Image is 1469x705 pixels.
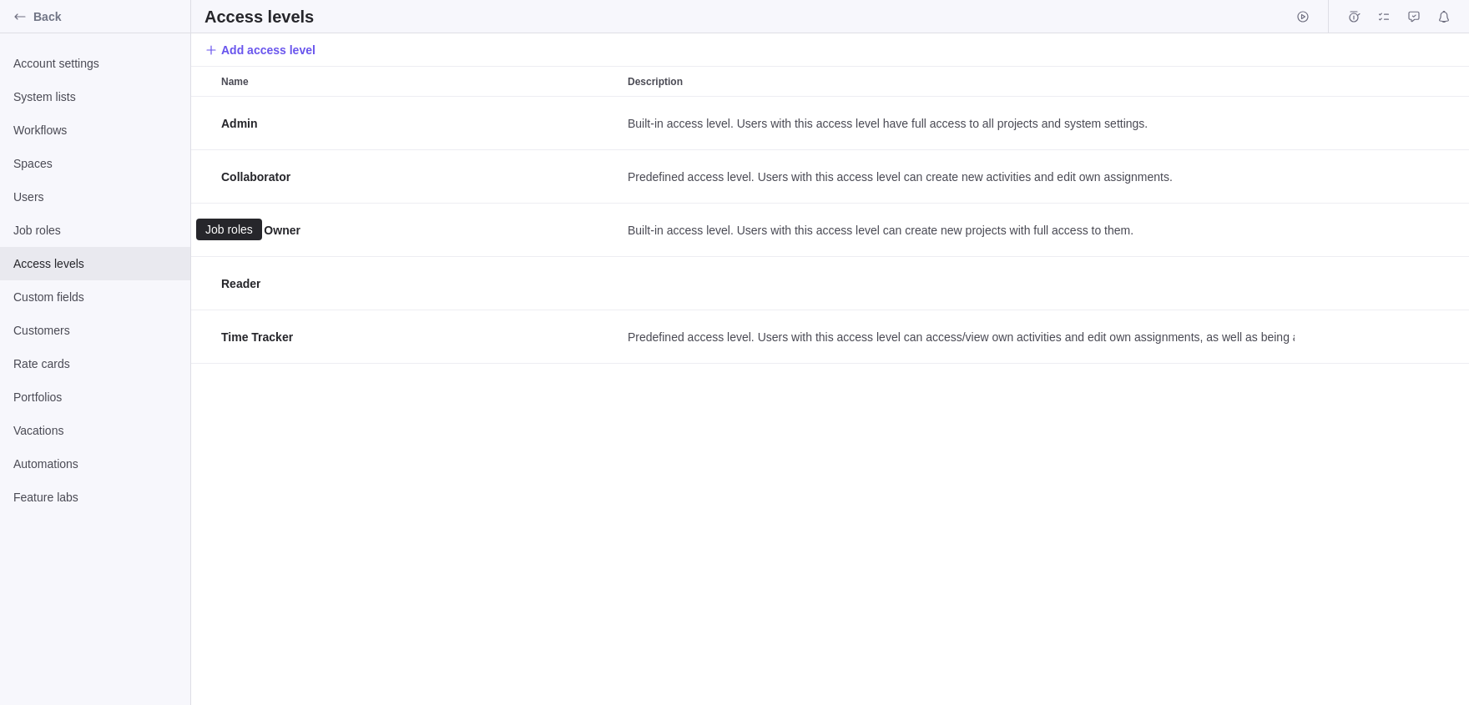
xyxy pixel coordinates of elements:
div: Predefined access level. Users with this access level can create new activities and edit own assi... [621,150,1295,203]
span: Vacations [13,422,177,439]
span: Predefined access level. Users with this access level can access/view own activities and edit own... [628,329,1295,345]
div: Name [215,257,621,310]
span: Predefined access level. Users with this access level can create new activities and edit own assi... [628,169,1173,185]
h2: Access levels [204,5,314,28]
div: grid [191,97,1469,705]
span: Add access level [204,38,316,62]
span: Access levels [13,255,177,272]
span: Built-in access level. Users with this access level can create new projects with full access to t... [628,222,1133,239]
div: Admin [215,97,621,149]
span: Notifications [1432,5,1456,28]
span: Portfolios [13,389,177,405]
div: Name [215,150,621,204]
span: Reader [221,275,260,292]
a: Approval requests [1402,13,1426,26]
div: Description [621,310,1295,364]
div: Name [215,67,621,96]
div: Time Tracker [215,310,621,363]
span: Description [628,73,683,90]
span: Approval requests [1402,5,1426,28]
div: Description [621,204,1295,257]
div: Description [621,150,1295,204]
div: Job roles [204,223,255,236]
span: Custom fields [13,289,177,305]
div: Description [621,67,1295,96]
span: Time Tracker [221,329,293,345]
div: Reader [215,257,621,310]
span: Spaces [13,155,177,172]
div: Description [621,257,1295,310]
span: Job roles [13,222,177,239]
span: Feature labs [13,489,177,506]
div: Name [215,204,621,257]
span: Back [33,8,184,25]
span: Built-in access level. Users with this access level have full access to all projects and system s... [628,115,1148,132]
span: Workflows [13,122,177,138]
div: Predefined access level. Users with this access level can access/view own activities and edit own... [621,310,1295,363]
span: Rate cards [13,355,177,372]
span: Users [13,189,177,205]
span: Automations [13,456,177,472]
div: Built-in access level. Users with this access level can create new projects with full access to t... [621,204,1295,256]
span: Admin [221,115,258,132]
a: My assignments [1372,13,1396,26]
div: Name [215,310,621,364]
span: Add access level [221,42,316,58]
div: Collaborator [215,150,621,203]
div: Name [215,97,621,150]
div: Project Owner [215,204,621,256]
span: System lists [13,88,177,105]
span: Time logs [1342,5,1366,28]
div: Built-in access level. Users with this access level have full access to all projects and system s... [621,97,1295,149]
span: Account settings [13,55,177,72]
span: Collaborator [221,169,290,185]
span: My assignments [1372,5,1396,28]
a: Time logs [1342,13,1366,26]
span: Name [221,73,249,90]
span: Start timer [1291,5,1315,28]
span: Customers [13,322,177,339]
a: Notifications [1432,13,1456,26]
div: Description [621,97,1295,150]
